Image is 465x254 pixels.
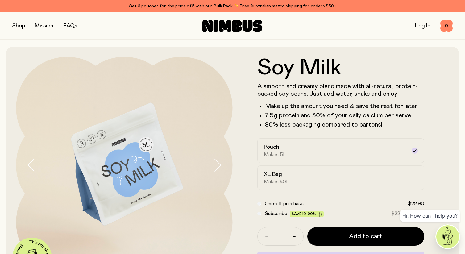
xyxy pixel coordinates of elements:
p: 90% less packaging compared to cartons! [265,121,425,128]
span: Add to cart [349,232,382,241]
h2: Pouch [264,144,279,151]
span: 10-20% [302,212,316,216]
span: Save [292,212,322,217]
div: Get 6 pouches for the price of 5 with our Bulk Pack ✨ Free Australian metro shipping for orders $59+ [12,2,453,10]
a: Mission [35,23,53,29]
span: Makes 5L [264,152,286,158]
span: Subscribe [265,211,287,216]
h1: Soy Milk [257,57,425,79]
h2: XL Bag [264,171,282,178]
img: agent [436,225,459,248]
span: $22.90 [391,211,408,216]
span: Makes 40L [264,179,289,185]
span: $22.90 [408,201,424,206]
p: A smooth and creamy blend made with all-natural, protein-packed soy beans. Just add water, shake ... [257,83,425,98]
div: Hi! How can I help you? [400,210,460,222]
li: Make up the amount you need & save the rest for later [265,102,425,110]
li: 7.5g protein and 30% of your daily calcium per serve [265,112,425,119]
button: Add to cart [307,227,425,246]
button: 0 [440,20,453,32]
span: One-off purchase [265,201,304,206]
a: Log In [415,23,430,29]
a: FAQs [63,23,77,29]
